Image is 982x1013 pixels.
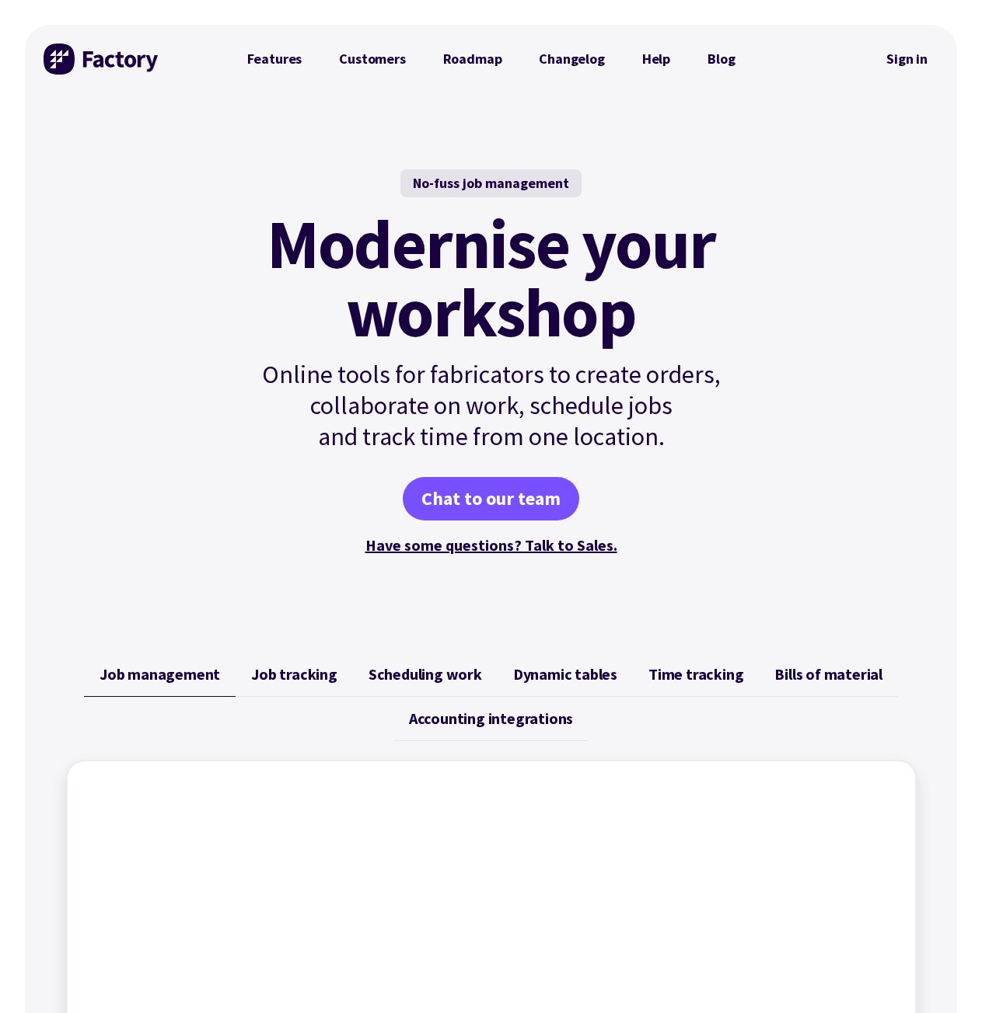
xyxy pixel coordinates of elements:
[648,665,743,684] span: Time tracking
[403,477,579,520] a: Chat to our team
[425,44,521,75] a: Roadmap
[513,665,617,684] span: Dynamic tables
[400,169,582,197] div: No-fuss job management
[875,41,938,77] nav: Secondary Navigation
[875,41,938,77] a: Sign in
[44,44,160,75] img: Factory
[409,709,573,728] span: Accounting integrations
[624,44,689,75] a: Help
[365,535,617,555] a: Have some questions? Talk to Sales.
[369,665,482,684] span: Scheduling work
[320,44,424,75] a: Customers
[774,665,882,684] span: Bills of material
[520,44,623,75] a: Changelog
[251,665,337,684] span: Job tracking
[229,359,754,452] p: Online tools for fabricators to create orders, collaborate on work, schedule jobs and track time ...
[267,210,715,346] mark: Modernise your workshop
[689,44,753,75] a: Blog
[100,665,220,684] span: Job management
[229,44,754,75] nav: Primary Navigation
[229,44,321,75] a: Features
